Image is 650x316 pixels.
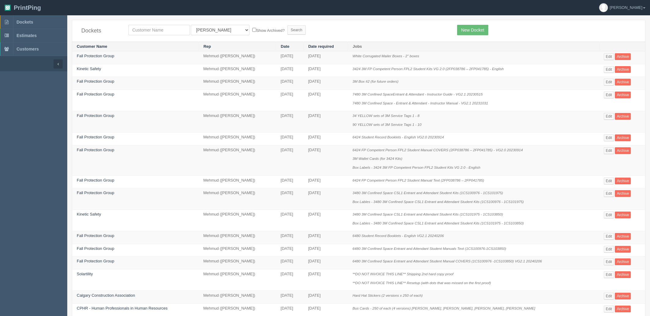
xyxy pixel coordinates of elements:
[604,190,614,197] a: Edit
[199,257,276,269] td: Mehmud ([PERSON_NAME])
[615,258,631,265] a: Archive
[77,212,101,216] a: Kinetic Safety
[304,231,348,244] td: [DATE]
[276,188,304,210] td: [DATE]
[199,90,276,111] td: Mehmud ([PERSON_NAME])
[304,188,348,210] td: [DATE]
[77,259,114,263] a: Fall Protection Group
[252,27,285,34] label: Show Archived?
[77,54,114,58] a: Fall Protection Group
[276,175,304,188] td: [DATE]
[353,79,398,83] i: 3M Box #2 (for future orders)
[615,306,631,312] a: Archive
[457,25,488,35] a: New Docket
[276,133,304,145] td: [DATE]
[304,111,348,133] td: [DATE]
[77,233,114,238] a: Fall Protection Group
[599,3,608,12] img: avatar_default-7531ab5dedf162e01f1e0bb0964e6a185e93c5c22dfe317fb01d7f8cd2b1632c.jpg
[604,178,614,184] a: Edit
[252,28,256,32] input: Show Archived?
[199,133,276,145] td: Mehmud ([PERSON_NAME])
[353,234,444,238] i: 6480 Student Record Booklets - English VG2.1 20240206
[353,156,402,160] i: 3M Wallet Cards (for 3424 Kits)
[604,79,614,85] a: Edit
[604,293,614,299] a: Edit
[615,190,631,197] a: Archive
[276,111,304,133] td: [DATE]
[199,175,276,188] td: Mehmud ([PERSON_NAME])
[304,291,348,304] td: [DATE]
[604,53,614,60] a: Edit
[276,244,304,257] td: [DATE]
[276,231,304,244] td: [DATE]
[77,148,114,152] a: Fall Protection Group
[77,178,114,182] a: Fall Protection Group
[304,244,348,257] td: [DATE]
[615,233,631,240] a: Archive
[199,64,276,77] td: Mehmud ([PERSON_NAME])
[304,51,348,64] td: [DATE]
[304,145,348,175] td: [DATE]
[353,114,419,118] i: 34 YELLOW sets of 3M Service Tags 1 - 8
[604,147,614,154] a: Edit
[77,293,135,298] a: Calgary Construction Association
[615,53,631,60] a: Archive
[353,281,491,285] i: **DO NOT INVOICE THIS LINE** Resetup (with dots that was missed on the first proof)
[615,92,631,98] a: Archive
[81,28,119,34] h4: Dockets
[77,66,101,71] a: Kinetic Safety
[77,92,114,96] a: Fall Protection Group
[604,66,614,73] a: Edit
[353,246,506,250] i: 6480 3M Confined Space Entrant and Attendant Student Manuals Text (1CS100976-1CS103850)
[348,42,599,51] th: Jobs
[353,165,480,169] i: Box Labels - 3424 3M FP Competent Person FPL2 Student Kits VG 2.0 - English
[77,246,114,251] a: Fall Protection Group
[77,135,114,139] a: Fall Protection Group
[276,210,304,231] td: [DATE]
[199,231,276,244] td: Mehmud ([PERSON_NAME])
[17,47,39,51] span: Customers
[615,66,631,73] a: Archive
[276,77,304,90] td: [DATE]
[353,54,419,58] i: White Corrugated Mailer Boxes - 2" boxes
[203,44,211,49] a: Rep
[604,271,614,278] a: Edit
[353,135,444,139] i: 6424 Student Record Booklets - English VG2.0 20230914
[353,293,423,297] i: Hard Hat Stickers (2 versions x 250 of each)
[17,20,33,24] span: Dockets
[604,306,614,312] a: Edit
[304,210,348,231] td: [DATE]
[615,134,631,141] a: Archive
[287,25,306,35] input: Search
[353,101,488,105] i: 7480 3M Confined Space - Entrant & Attendant - Instructor Manual - VG2.1 20231031
[604,246,614,253] a: Edit
[199,291,276,304] td: Mehmud ([PERSON_NAME])
[276,257,304,269] td: [DATE]
[304,269,348,291] td: [DATE]
[304,77,348,90] td: [DATE]
[604,92,614,98] a: Edit
[604,233,614,240] a: Edit
[199,51,276,64] td: Mehmud ([PERSON_NAME])
[77,190,114,195] a: Fall Protection Group
[276,291,304,304] td: [DATE]
[77,44,107,49] a: Customer Name
[604,258,614,265] a: Edit
[615,271,631,278] a: Archive
[199,244,276,257] td: Mehmud ([PERSON_NAME])
[604,212,614,218] a: Edit
[353,67,504,71] i: 3424 3M FP Competent Person FPL2 Student Kits VG 2.0 (2FP038786 – 2FP041785) - English
[199,188,276,210] td: Mehmud ([PERSON_NAME])
[304,175,348,188] td: [DATE]
[199,269,276,291] td: Mehmud ([PERSON_NAME])
[353,148,523,152] i: 6424 FP Competent Person FPL2 Student Manual COVERS (2FP038786 – 2FP041785) - VG2.0 20230914
[353,272,453,276] i: **DO NOT INVOICE THIS LINE** Shipping 2nd hard copy proof
[304,133,348,145] td: [DATE]
[615,293,631,299] a: Archive
[199,111,276,133] td: Mehmud ([PERSON_NAME])
[77,79,114,84] a: Fall Protection Group
[199,145,276,175] td: Mehmud ([PERSON_NAME])
[304,90,348,111] td: [DATE]
[353,122,421,126] i: 90 YELLOW sets of 3M Service Tags 1 - 10
[276,90,304,111] td: [DATE]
